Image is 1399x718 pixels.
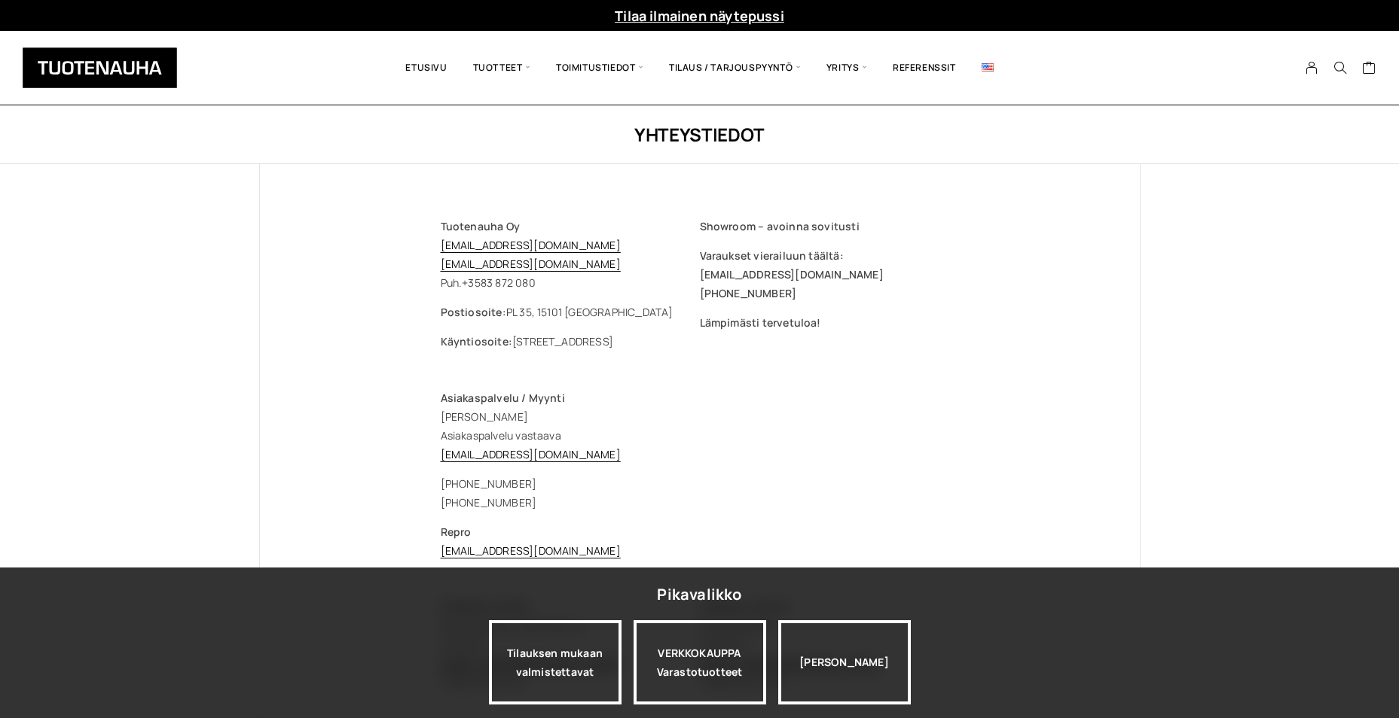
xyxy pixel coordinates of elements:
[700,219,860,233] span: Showroom – avoinna sovitusti
[441,334,512,348] b: Käyntiosoite:
[441,303,700,321] p: PL 35, 15101 [GEOGRAPHIC_DATA]
[259,122,1141,147] h1: Yhteystiedot
[880,42,969,93] a: Referenssit
[489,620,622,704] a: Tilauksen mukaan valmistettavat
[700,267,884,281] span: [EMAIL_ADDRESS][DOMAIN_NAME]
[441,474,959,512] div: [PHONE_NUMBER] [PHONE_NUMBER]
[634,620,766,704] div: VERKKOKAUPPA Varastotuotteet
[441,238,621,252] a: [EMAIL_ADDRESS][DOMAIN_NAME]
[615,7,784,25] a: Tilaa ilmainen näytepussi
[700,315,821,330] span: Lämpimästi tervetuloa!
[441,332,700,351] p: [STREET_ADDRESS]
[441,525,472,539] strong: Repro
[814,42,880,93] span: Yritys
[543,42,656,93] span: Toimitustiedot
[460,42,543,93] span: Tuotteet
[441,217,700,292] p: Puh. 3 872 080
[441,257,621,271] a: [EMAIL_ADDRESS][DOMAIN_NAME]
[778,620,911,704] div: [PERSON_NAME]
[657,581,741,608] div: Pikavalikko
[982,63,994,71] img: English
[393,42,460,93] a: Etusivu
[700,248,844,263] span: Varaukset vierailuun täältä:
[1362,60,1376,78] a: Cart
[700,286,797,300] span: [PHONE_NUMBER]
[441,305,506,319] b: Postiosoite:
[634,620,766,704] a: VERKKOKAUPPAVarastotuotteet
[441,447,621,461] a: [EMAIL_ADDRESS][DOMAIN_NAME]
[441,388,959,464] p: [PERSON_NAME] Asiakaspalvelu vastaava
[1326,61,1355,75] button: Search
[441,391,565,405] strong: Asiakaspalvelu / Myynti
[656,42,814,93] span: Tilaus / Tarjouspyyntö
[462,275,487,290] span: +358
[441,219,520,233] span: Tuotenauha Oy
[441,543,621,558] a: [EMAIL_ADDRESS][DOMAIN_NAME]
[1297,61,1327,75] a: My Account
[23,47,177,88] img: Tuotenauha Oy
